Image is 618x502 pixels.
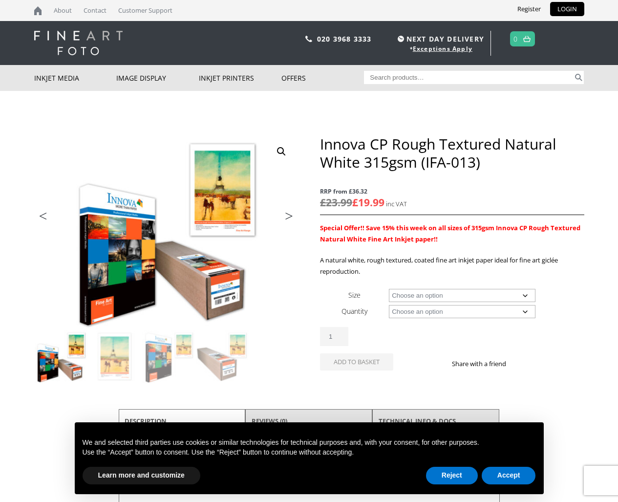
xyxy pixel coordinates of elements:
p: A natural white, rough textured, coated fine art inkjet paper ideal for fine art giclée reproduct... [320,255,584,277]
h1: Innova CP Rough Textured Natural White 315gsm (IFA-013) [320,135,584,171]
label: Quantity [341,306,367,316]
a: LOGIN [550,2,584,16]
a: 0 [513,32,518,46]
img: Innova CP Rough Textured Natural White 315gsm (IFA-013) - Image 4 [196,330,249,383]
img: facebook sharing button [518,360,526,368]
span: £ [320,196,326,209]
img: time.svg [398,36,404,42]
img: Innova CP Rough Textured Natural White 315gsm (IFA-013) - Image 2 [88,330,141,383]
img: basket.svg [523,36,531,42]
a: Offers [281,65,364,91]
a: TECHNICAL INFO & DOCS [379,412,456,430]
input: Search products… [364,71,573,84]
button: Accept [482,467,536,484]
a: Inkjet Printers [199,65,281,91]
img: Innova CP Rough Textured Natural White 315gsm (IFA-013) [35,330,87,383]
a: Reviews (0) [252,412,287,430]
label: Size [348,290,361,300]
a: Image Display [116,65,199,91]
img: phone.svg [305,36,312,42]
div: Notice [67,415,552,502]
p: Use the “Accept” button to consent. Use the “Reject” button to continue without accepting. [83,448,536,458]
a: 020 3968 3333 [317,34,372,44]
img: Innova CP Rough Textured Natural White 315gsm (IFA-013) - Image 3 [142,330,195,383]
input: Product quantity [320,327,348,346]
span: Special Offer!! Save 15% this week on all sizes of 315gsm Innova CP Rough Textured Natural White ... [320,223,580,243]
a: Description [125,412,167,430]
p: We and selected third parties use cookies or similar technologies for technical purposes and, wit... [83,438,536,448]
span: RRP from £36.32 [320,186,584,197]
img: Innova CP Rough Textured Natural White 315gsm (IFA-013) [34,135,298,330]
button: Reject [426,467,478,484]
bdi: 19.99 [352,196,384,209]
button: Search [573,71,584,84]
button: Add to basket [320,353,393,371]
a: Inkjet Media [34,65,117,91]
bdi: 23.99 [320,196,352,209]
span: NEXT DAY DELIVERY [395,33,484,44]
span: £ [352,196,358,209]
button: Learn more and customize [83,467,200,484]
a: Register [510,2,548,16]
a: Exceptions Apply [413,44,472,53]
a: View full-screen image gallery [273,143,290,160]
img: twitter sharing button [530,360,537,368]
p: Share with a friend [452,358,518,370]
img: logo-white.svg [34,31,123,55]
img: email sharing button [541,360,549,368]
